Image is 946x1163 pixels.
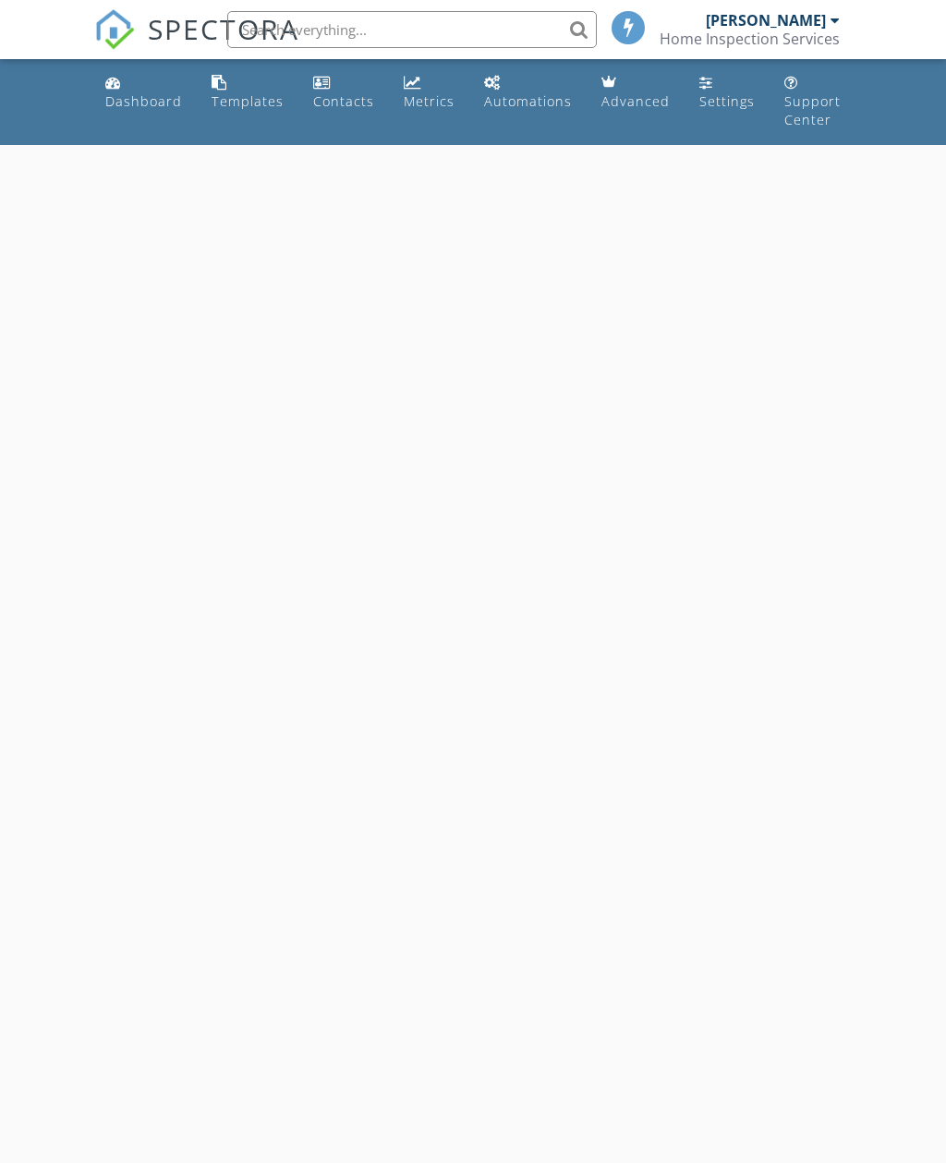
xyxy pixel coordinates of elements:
[204,67,291,119] a: Templates
[706,11,826,30] div: [PERSON_NAME]
[212,92,284,110] div: Templates
[94,9,135,50] img: The Best Home Inspection Software - Spectora
[306,67,382,119] a: Contacts
[601,92,670,110] div: Advanced
[227,11,597,48] input: Search everything...
[777,67,848,138] a: Support Center
[692,67,762,119] a: Settings
[699,92,755,110] div: Settings
[313,92,374,110] div: Contacts
[94,25,299,64] a: SPECTORA
[105,92,182,110] div: Dashboard
[477,67,579,119] a: Automations (Basic)
[660,30,840,48] div: Home Inspection Services
[404,92,455,110] div: Metrics
[594,67,677,119] a: Advanced
[148,9,299,48] span: SPECTORA
[484,92,572,110] div: Automations
[98,67,189,119] a: Dashboard
[784,92,841,128] div: Support Center
[396,67,462,119] a: Metrics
